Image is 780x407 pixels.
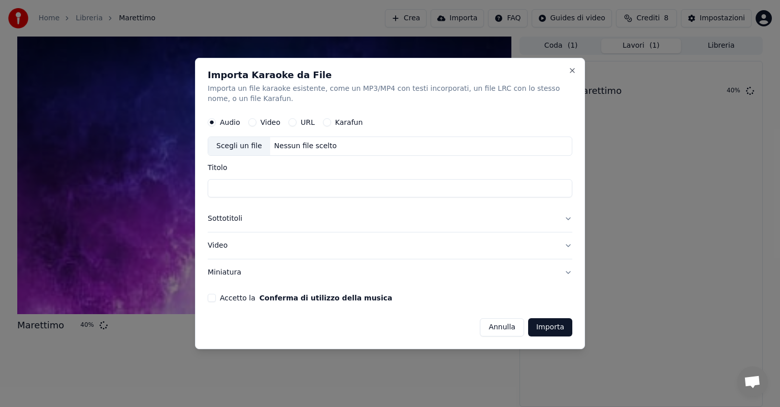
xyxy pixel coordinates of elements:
[208,164,572,171] label: Titolo
[220,294,392,301] label: Accetto la
[301,119,315,126] label: URL
[335,119,363,126] label: Karafun
[208,137,270,155] div: Scegli un file
[208,84,572,104] p: Importa un file karaoke esistente, come un MP3/MP4 con testi incorporati, un file LRC con lo stes...
[528,318,572,336] button: Importa
[208,259,572,286] button: Miniatura
[270,141,341,151] div: Nessun file scelto
[208,71,572,80] h2: Importa Karaoke da File
[261,119,280,126] label: Video
[208,206,572,232] button: Sottotitoli
[220,119,240,126] label: Audio
[259,294,393,301] button: Accetto la
[480,318,524,336] button: Annulla
[208,232,572,259] button: Video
